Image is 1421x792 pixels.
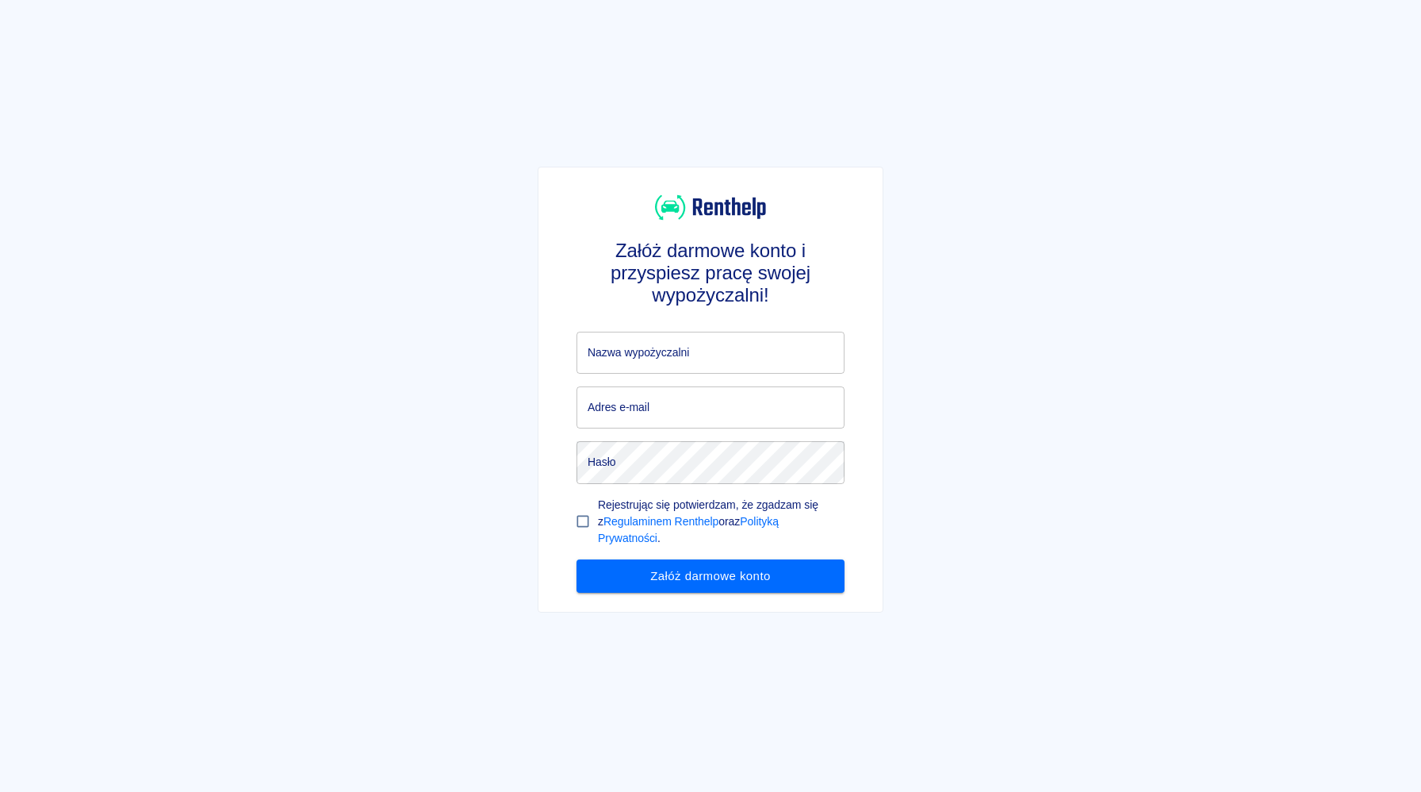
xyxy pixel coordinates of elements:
[576,559,845,593] button: Załóż darmowe konto
[655,193,766,222] img: Renthelp logo
[603,515,718,528] a: Regulaminem Renthelp
[576,240,845,306] h3: Załóż darmowe konto i przyspiesz pracę swojej wypożyczalni!
[598,515,779,544] a: Polityką Prywatności
[598,497,832,547] p: Rejestrując się potwierdzam, że zgadzam się z oraz .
